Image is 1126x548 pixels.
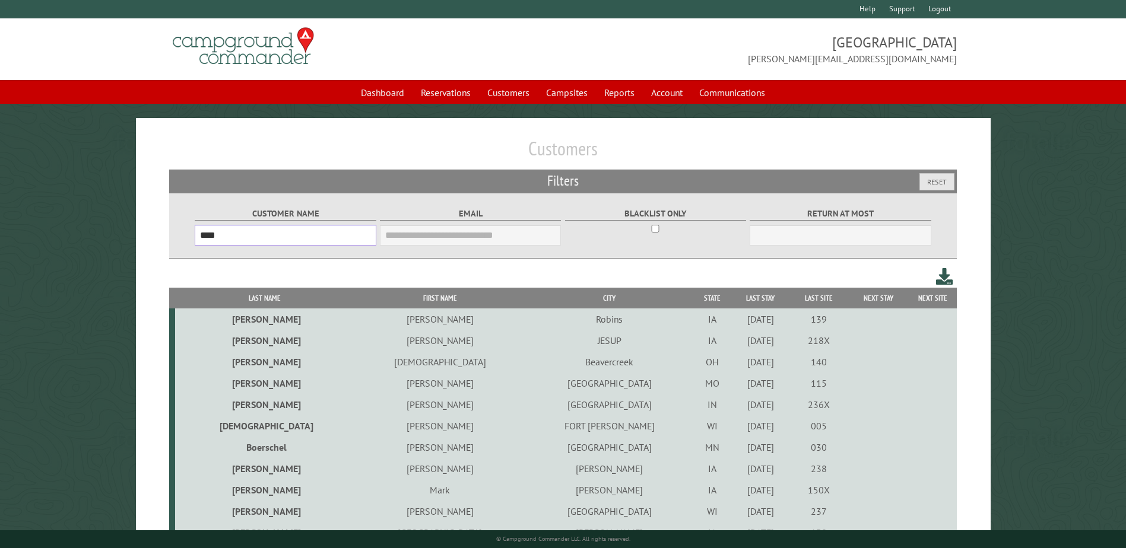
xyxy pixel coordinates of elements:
h1: Customers [169,137,956,170]
td: IA [693,479,731,501]
td: [DEMOGRAPHIC_DATA] [175,415,354,437]
td: [PERSON_NAME] [175,479,354,501]
div: [DATE] [733,484,788,496]
td: [DEMOGRAPHIC_DATA] [354,351,525,372]
th: Last Site [790,288,848,308]
td: [PERSON_NAME] [525,522,693,543]
td: IA [693,458,731,479]
div: [DATE] [733,441,788,453]
a: Account [644,81,690,104]
label: Customer Name [195,207,376,221]
th: State [693,288,731,308]
td: WI [693,501,731,522]
th: First Name [354,288,525,308]
th: Next Site [909,288,957,308]
td: Mark [354,479,525,501]
td: [PERSON_NAME] [354,415,525,437]
td: [PERSON_NAME] [354,372,525,394]
a: Communications [692,81,772,104]
td: WI [693,415,731,437]
div: [DATE] [733,334,788,346]
td: [PERSON_NAME] [175,522,354,543]
h2: Filters [169,170,956,192]
td: [GEOGRAPHIC_DATA] [354,522,525,543]
div: [DATE] [733,399,788,410]
a: Customers [480,81,537,104]
td: 236X [790,394,848,415]
a: Dashboard [354,81,411,104]
td: Robins [525,308,693,330]
td: [PERSON_NAME] [525,479,693,501]
div: [DATE] [733,377,788,389]
a: Reports [597,81,642,104]
td: MO [693,372,731,394]
div: [DATE] [733,463,788,474]
td: [PERSON_NAME] [525,458,693,479]
td: JESUP [525,330,693,351]
label: Return at most [750,207,931,221]
a: Reservations [414,81,478,104]
td: [PERSON_NAME] [175,330,354,351]
td: [PERSON_NAME] [175,501,354,522]
span: [GEOGRAPHIC_DATA] [PERSON_NAME][EMAIL_ADDRESS][DOMAIN_NAME] [563,33,957,66]
th: Next Stay [848,288,909,308]
td: Boerschel [175,437,354,458]
td: 218X [790,330,848,351]
td: [PERSON_NAME] [354,330,525,351]
td: [GEOGRAPHIC_DATA] [525,437,693,458]
label: Blacklist only [565,207,746,221]
th: Last Stay [731,288,790,308]
td: [PERSON_NAME] [354,458,525,479]
td: OH [693,351,731,372]
td: [PERSON_NAME] [354,437,525,458]
a: Campsites [539,81,595,104]
td: [PERSON_NAME] [175,351,354,372]
td: [PERSON_NAME] [175,458,354,479]
td: 130 [790,522,848,543]
td: IA [693,522,731,543]
td: IA [693,330,731,351]
td: 237 [790,501,848,522]
div: [DATE] [733,527,788,539]
td: 030 [790,437,848,458]
td: Beavercreek [525,351,693,372]
td: 140 [790,351,848,372]
td: 238 [790,458,848,479]
td: FORT [PERSON_NAME] [525,415,693,437]
th: City [525,288,693,308]
td: [PERSON_NAME] [354,394,525,415]
td: 115 [790,372,848,394]
td: [PERSON_NAME] [354,501,525,522]
td: [GEOGRAPHIC_DATA] [525,394,693,415]
td: 150X [790,479,848,501]
td: [GEOGRAPHIC_DATA] [525,501,693,522]
td: [PERSON_NAME] [175,308,354,330]
td: IN [693,394,731,415]
div: [DATE] [733,356,788,368]
th: Last Name [175,288,354,308]
img: Campground Commander [169,23,318,69]
button: Reset [919,173,954,190]
td: [PERSON_NAME] [354,308,525,330]
label: Email [380,207,561,221]
div: [DATE] [733,505,788,517]
td: [GEOGRAPHIC_DATA] [525,372,693,394]
td: [PERSON_NAME] [175,372,354,394]
a: Download this customer list (.csv) [936,266,953,288]
td: 139 [790,308,848,330]
div: [DATE] [733,420,788,432]
td: 005 [790,415,848,437]
td: [PERSON_NAME] [175,394,354,415]
td: IA [693,308,731,330]
td: MN [693,437,731,458]
small: © Campground Commander LLC. All rights reserved. [496,535,630,543]
div: [DATE] [733,313,788,325]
